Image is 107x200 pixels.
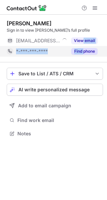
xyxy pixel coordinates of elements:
[7,116,103,125] button: Find work email
[18,103,71,108] span: Add to email campaign
[7,100,103,112] button: Add to email campaign
[17,131,100,137] span: Notes
[7,68,103,80] button: save-profile-one-click
[18,71,91,76] div: Save to List / ATS / CRM
[7,84,103,96] button: AI write personalized message
[7,4,47,12] img: ContactOut v5.3.10
[7,27,103,33] div: Sign in to view [PERSON_NAME]’s full profile
[17,117,100,123] span: Find work email
[7,129,103,138] button: Notes
[71,37,98,44] button: Reveal Button
[18,87,90,92] span: AI write personalized message
[7,20,51,27] div: [PERSON_NAME]
[16,38,60,44] span: [EMAIL_ADDRESS][DOMAIN_NAME]
[71,48,98,55] button: Reveal Button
